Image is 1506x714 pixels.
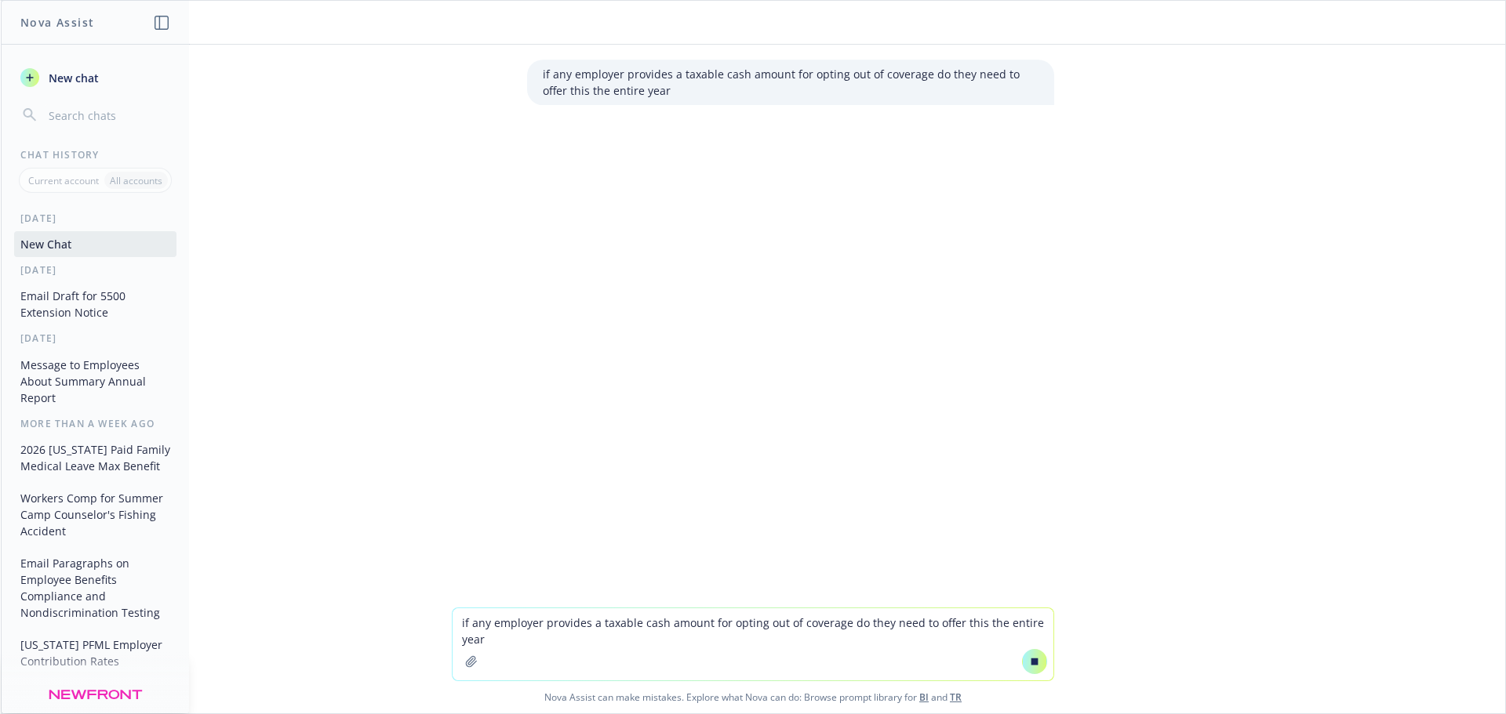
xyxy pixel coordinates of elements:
[2,417,189,430] div: More than a week ago
[919,690,929,704] a: BI
[28,174,99,187] p: Current account
[14,63,176,92] button: New chat
[2,263,189,277] div: [DATE]
[14,231,176,257] button: New Chat
[950,690,962,704] a: TR
[14,550,176,625] button: Email Paragraphs on Employee Benefits Compliance and Nondiscrimination Testing
[14,632,176,674] button: [US_STATE] PFML Employer Contribution Rates
[110,174,162,187] p: All accounts
[45,104,170,126] input: Search chats
[14,437,176,479] button: 2026 [US_STATE] Paid Family Medical Leave Max Benefit
[14,283,176,325] button: Email Draft for 5500 Extension Notice
[14,352,176,411] button: Message to Employees About Summary Annual Report
[45,70,99,86] span: New chat
[14,485,176,544] button: Workers Comp for Summer Camp Counselor's Fishing Accident
[2,332,189,345] div: [DATE]
[2,148,189,161] div: Chat History
[2,212,189,225] div: [DATE]
[543,66,1039,99] p: if any employer provides a taxable cash amount for opting out of coverage do they need to offer t...
[7,681,1499,713] span: Nova Assist can make mistakes. Explore what Nova can do: Browse prompt library for and
[20,14,94,31] h1: Nova Assist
